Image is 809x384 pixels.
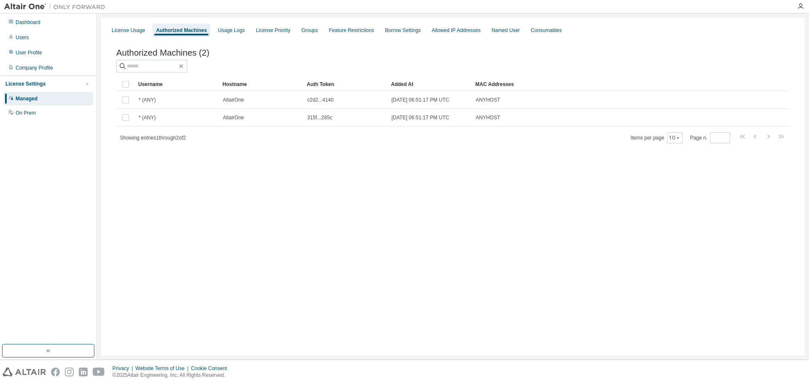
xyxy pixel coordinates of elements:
span: * (ANY) [139,97,156,103]
span: [DATE] 06:51:17 PM UTC [391,114,449,121]
img: altair_logo.svg [3,368,46,376]
div: Authorized Machines [156,27,207,34]
div: Added At [391,78,469,91]
span: ANYHOST [476,114,500,121]
div: Allowed IP Addresses [432,27,481,34]
img: instagram.svg [65,368,74,376]
button: 10 [669,134,680,141]
div: Managed [16,95,38,102]
span: ANYHOST [476,97,500,103]
span: Showing entries 1 through 2 of 2 [120,135,186,141]
div: License Usage [112,27,145,34]
div: License Priority [256,27,290,34]
div: Consumables [531,27,562,34]
span: c2d2...4140 [307,97,334,103]
div: Company Profile [16,64,53,71]
div: Hostname [222,78,300,91]
span: Authorized Machines (2) [116,48,209,58]
div: License Settings [5,81,46,87]
div: Users [16,34,29,41]
div: On Prem [16,110,36,116]
div: Dashboard [16,19,40,26]
img: facebook.svg [51,368,60,376]
img: linkedin.svg [79,368,88,376]
div: Feature Restrictions [329,27,374,34]
div: Auth Token [307,78,384,91]
img: Altair One [4,3,110,11]
span: Page n. [690,132,730,143]
span: * (ANY) [139,114,156,121]
span: [DATE] 06:51:17 PM UTC [391,97,449,103]
span: Items per page [631,132,683,143]
p: © 2025 Altair Engineering, Inc. All Rights Reserved. [113,372,232,379]
span: 315f...285c [307,114,332,121]
div: Groups [301,27,318,34]
div: Usage Logs [218,27,245,34]
div: Named User [491,27,520,34]
div: Privacy [113,365,135,372]
img: youtube.svg [93,368,105,376]
span: AltairOne [223,97,244,103]
div: Website Terms of Use [135,365,191,372]
div: MAC Addresses [475,78,701,91]
div: Cookie Consent [191,365,232,372]
div: User Profile [16,49,42,56]
div: Username [138,78,216,91]
div: Borrow Settings [385,27,421,34]
span: AltairOne [223,114,244,121]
